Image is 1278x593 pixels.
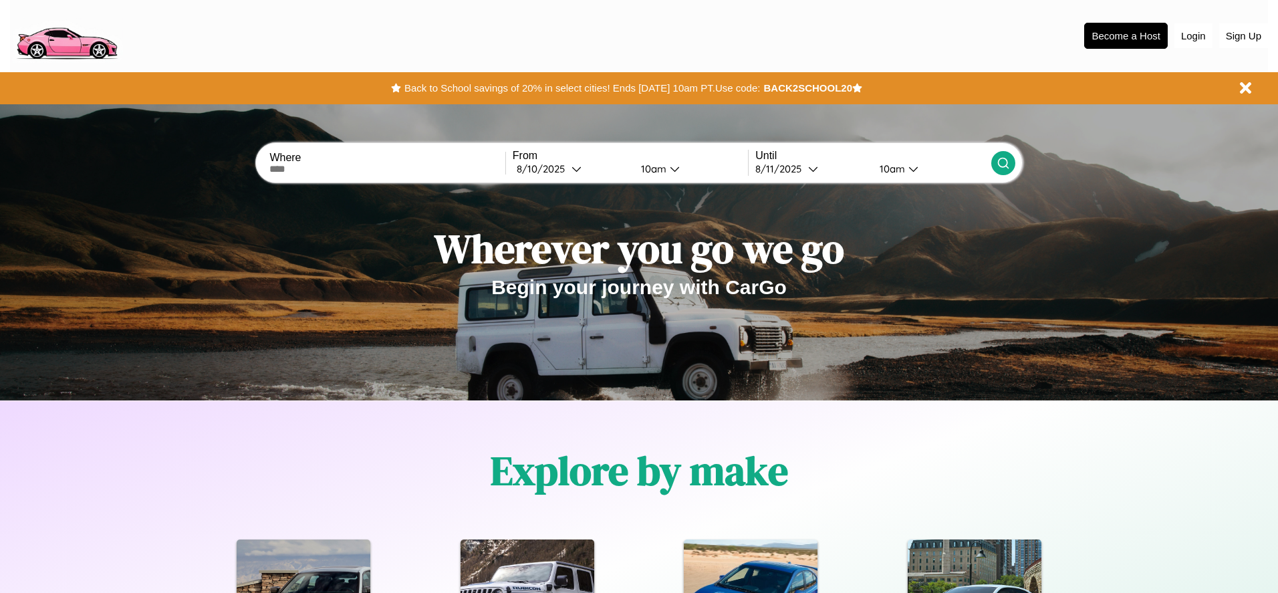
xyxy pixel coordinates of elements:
button: Back to School savings of 20% in select cities! Ends [DATE] 10am PT.Use code: [401,79,763,98]
img: logo [10,7,123,63]
div: 8 / 10 / 2025 [517,162,571,175]
button: 10am [630,162,748,176]
div: 10am [873,162,908,175]
label: Where [269,152,505,164]
button: Sign Up [1219,23,1268,48]
label: Until [755,150,991,162]
div: 10am [634,162,670,175]
button: 8/10/2025 [513,162,630,176]
h1: Explore by make [491,443,788,498]
button: Become a Host [1084,23,1168,49]
button: Login [1174,23,1212,48]
label: From [513,150,748,162]
b: BACK2SCHOOL20 [763,82,852,94]
button: 10am [869,162,991,176]
div: 8 / 11 / 2025 [755,162,808,175]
